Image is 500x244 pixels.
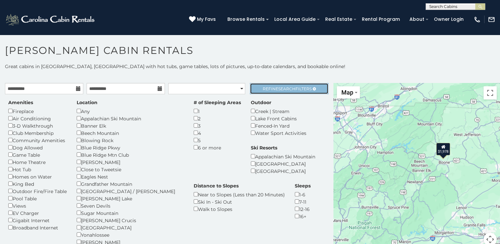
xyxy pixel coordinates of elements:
[474,16,481,23] img: phone-regular-white.png
[194,144,241,151] div: 6 or more
[271,14,319,24] a: Local Area Guide
[251,107,306,115] div: Creek | Stream
[488,16,495,23] img: mail-regular-white.png
[194,191,285,198] div: Near to Slopes (Less than 20 Minutes)
[77,166,184,173] div: Close to Tweetsie
[77,107,184,115] div: Any
[77,202,184,209] div: Seven Devils
[77,115,184,122] div: Appalachian Ski Mountain
[194,115,241,122] div: 2
[8,122,67,129] div: 3-D Walkthrough
[8,115,67,122] div: Air Conditioning
[194,205,285,213] div: Walk to Slopes
[8,187,67,195] div: Outdoor Fire/Fire Table
[295,191,311,198] div: 1-6
[194,183,239,189] label: Distance to Slopes
[359,14,403,24] a: Rental Program
[295,213,311,220] div: 16+
[483,86,497,100] button: Toggle fullscreen view
[77,129,184,137] div: Beech Mountain
[251,99,271,106] label: Outdoor
[295,205,311,213] div: 12-16
[251,167,315,175] div: [GEOGRAPHIC_DATA]
[322,14,356,24] a: Real Estate
[251,160,315,167] div: [GEOGRAPHIC_DATA]
[8,137,67,144] div: Community Amenities
[251,122,306,129] div: Fenced-In Yard
[278,86,295,91] span: Search
[5,13,96,26] img: White-1-2.png
[251,129,306,137] div: Water Sport Activities
[77,217,184,224] div: [PERSON_NAME] Crucis
[77,231,184,238] div: Yonahlossee
[8,217,67,224] div: Gigabit Internet
[251,144,277,151] label: Ski Resorts
[250,83,328,94] a: RefineSearchFilters
[224,14,268,24] a: Browse Rentals
[77,137,184,144] div: Blowing Rock
[77,195,184,202] div: [PERSON_NAME] Lake
[8,180,67,187] div: King Bed
[194,122,241,129] div: 3
[197,16,216,23] span: My Favs
[77,158,184,166] div: [PERSON_NAME]
[251,115,306,122] div: Lake Front Cabins
[431,14,467,24] a: Owner Login
[263,86,312,91] span: Refine Filters
[295,198,311,205] div: 7-11
[8,209,67,217] div: EV Charger
[77,180,184,187] div: Grandfather Mountain
[8,144,67,151] div: Dog Allowed
[77,151,184,158] div: Blue Ridge Mtn Club
[194,137,241,144] div: 5
[77,144,184,151] div: Blue Ridge Pkwy
[77,122,184,129] div: Banner Elk
[251,153,315,160] div: Appalachian Ski Mountain
[8,166,67,173] div: Hot Tub
[77,187,184,195] div: [GEOGRAPHIC_DATA] / [PERSON_NAME]
[77,209,184,217] div: Sugar Mountain
[77,224,184,231] div: [GEOGRAPHIC_DATA]
[8,224,67,231] div: Broadband Internet
[337,86,360,99] button: Change map style
[8,151,67,158] div: Game Table
[8,173,67,180] div: Homes on Water
[194,99,241,106] label: # of Sleeping Areas
[77,99,97,106] label: Location
[8,99,33,106] label: Amenities
[8,129,67,137] div: Club Membership
[8,107,67,115] div: Fireplace
[8,202,67,209] div: Views
[194,129,241,137] div: 4
[189,16,217,23] a: My Favs
[8,158,67,166] div: Home Theatre
[436,143,450,155] div: $1,978
[341,89,353,96] span: Map
[194,198,285,205] div: Ski In - Ski Out
[8,195,67,202] div: Pool Table
[194,107,241,115] div: 1
[406,14,428,24] a: About
[77,173,184,180] div: Eagles Nest
[295,183,311,189] label: Sleeps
